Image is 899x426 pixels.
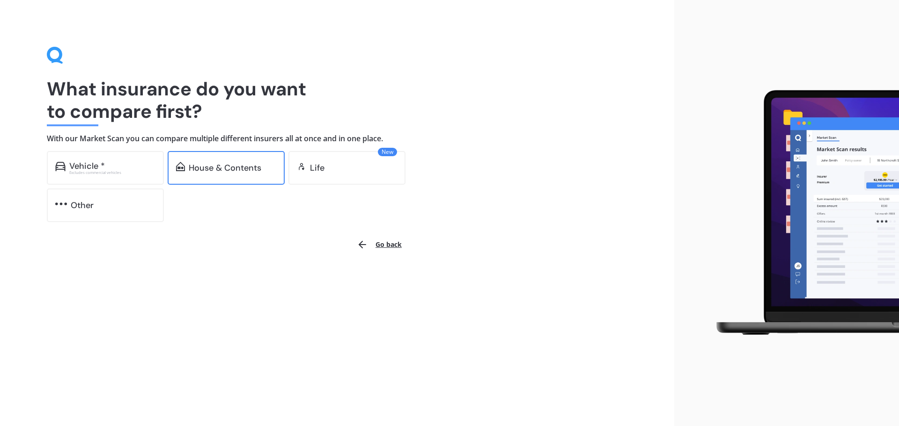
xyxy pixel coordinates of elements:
div: Other [71,201,94,210]
div: Vehicle * [69,161,105,171]
img: car.f15378c7a67c060ca3f3.svg [55,162,66,171]
img: other.81dba5aafe580aa69f38.svg [55,199,67,209]
div: Life [310,163,324,173]
button: Go back [351,233,407,256]
img: home-and-contents.b802091223b8502ef2dd.svg [176,162,185,171]
h1: What insurance do you want to compare first? [47,78,627,123]
h4: With our Market Scan you can compare multiple different insurers all at once and in one place. [47,134,627,144]
img: life.f720d6a2d7cdcd3ad642.svg [297,162,306,171]
span: New [378,148,397,156]
img: laptop.webp [703,85,899,342]
div: Excludes commercial vehicles [69,171,155,174]
div: House & Contents [189,163,261,173]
